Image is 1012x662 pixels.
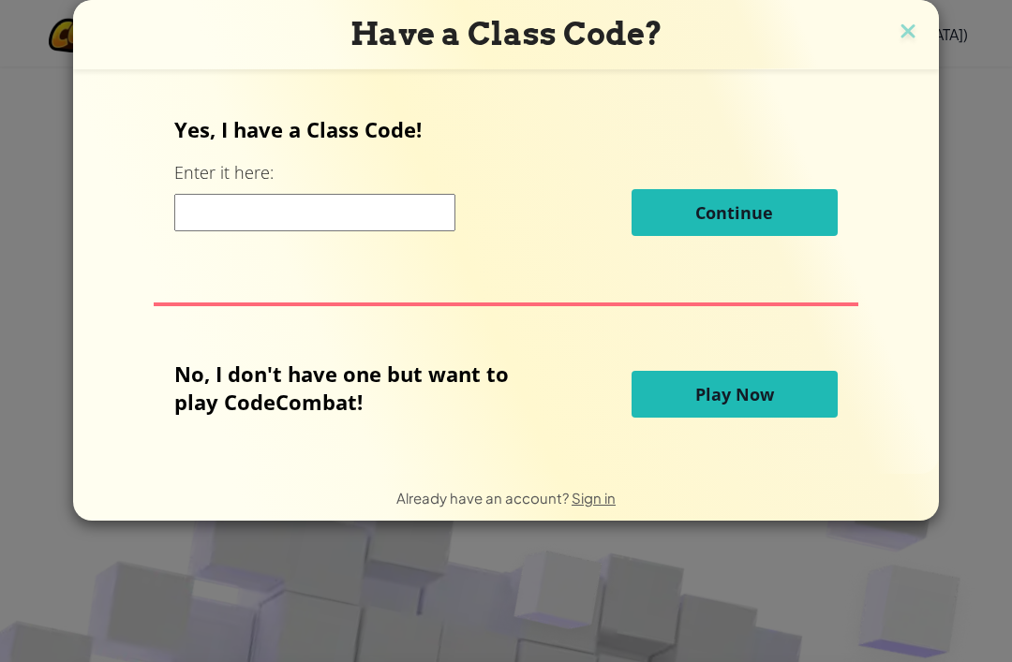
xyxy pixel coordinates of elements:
label: Enter it here: [174,161,274,184]
button: Continue [632,189,838,236]
img: close icon [896,19,920,47]
span: Already have an account? [396,489,572,507]
p: Yes, I have a Class Code! [174,115,837,143]
a: Sign in [572,489,616,507]
span: Have a Class Code? [350,15,662,52]
span: Play Now [695,383,774,405]
p: No, I don't have one but want to play CodeCombat! [174,360,537,416]
button: Play Now [632,371,838,418]
span: Continue [695,201,773,224]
